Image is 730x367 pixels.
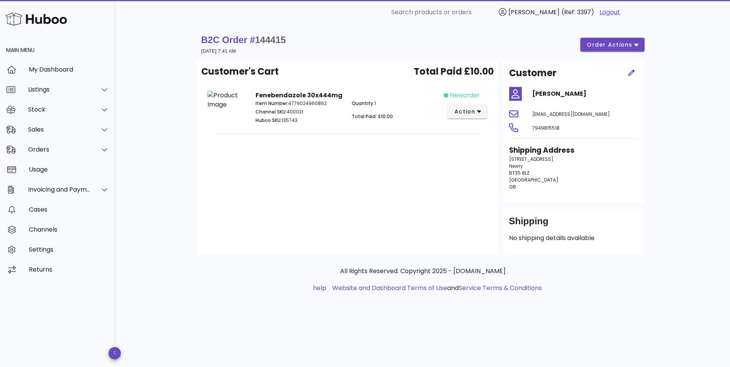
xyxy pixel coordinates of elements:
[207,91,246,109] img: Product Image
[256,108,343,115] p: 400031
[201,65,279,78] span: Customer's Cart
[28,86,91,93] div: Listings
[352,100,374,107] span: Quantity:
[448,105,488,118] button: action
[509,177,558,183] span: [GEOGRAPHIC_DATA]
[29,166,109,173] div: Usage
[532,111,610,117] span: [EMAIL_ADDRESS][DOMAIN_NAME]
[28,146,91,153] div: Orders
[600,8,620,17] a: Logout
[332,284,447,292] a: Website and Dashboard Terms of Use
[509,215,638,234] div: Shipping
[256,100,343,107] p: 4779024960862
[414,65,494,78] span: Total Paid £10.00
[586,41,633,49] span: order actions
[28,126,91,133] div: Sales
[5,11,67,27] img: Huboo Logo
[532,89,638,98] h4: [PERSON_NAME]
[509,234,638,243] p: No shipping details available
[256,100,288,107] span: Item Number:
[509,145,638,156] h3: Shipping Address
[29,66,109,73] div: My Dashboard
[459,284,542,292] a: Service Terms & Conditions
[509,170,530,176] span: BT35 8LZ
[508,8,560,17] span: [PERSON_NAME]
[256,117,282,123] span: Huboo SKU:
[509,183,516,190] span: GB
[561,8,594,17] span: (Ref: 3397)
[454,108,476,116] span: action
[256,117,343,124] p: 135743
[29,246,109,253] div: Settings
[203,267,643,276] p: All Rights Reserved. Copyright 2025 - [DOMAIN_NAME]
[255,35,286,45] span: 144415
[329,284,542,293] li: and
[509,66,556,80] h2: Customer
[256,91,342,100] strong: Fenebendazole 30x444mg
[532,125,560,131] span: 7949815518
[28,186,91,193] div: Invoicing and Payments
[313,284,326,292] a: help
[509,163,523,169] span: Newry
[29,206,109,213] div: Cases
[450,91,480,100] span: neworder
[352,113,393,120] span: Total Paid: £10.00
[256,108,287,115] span: Channel SKU:
[352,100,439,107] p: 1
[580,38,644,52] button: order actions
[29,226,109,233] div: Channels
[509,156,553,162] span: [STREET_ADDRESS]
[28,106,91,113] div: Stock
[29,266,109,273] div: Returns
[201,48,236,54] small: [DATE] 7:41 AM
[201,35,286,45] strong: B2C Order #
